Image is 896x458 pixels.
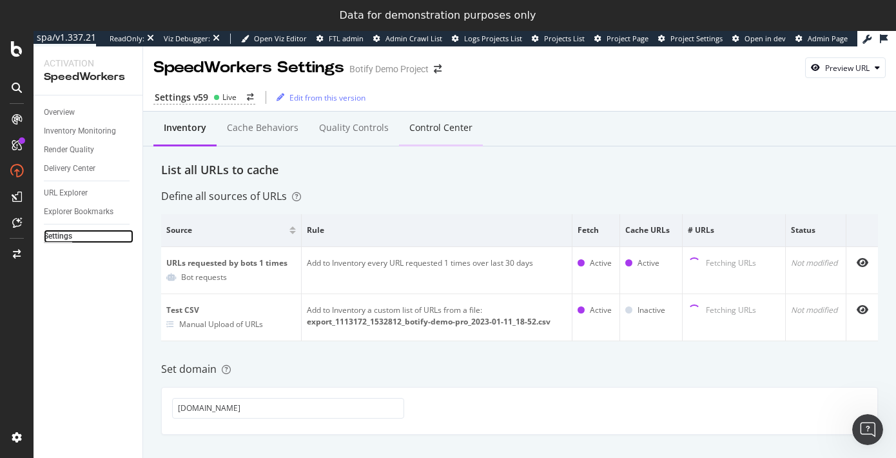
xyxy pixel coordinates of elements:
[670,34,723,43] span: Project Settings
[161,189,301,204] div: Define all sources of URLs
[857,304,868,315] div: eye
[179,319,263,330] div: Manual Upload of URLs
[452,34,522,44] a: Logs Projects List
[688,224,777,236] span: # URLs
[732,34,786,44] a: Open in dev
[373,34,442,44] a: Admin Crawl List
[227,121,298,134] div: Cache behaviors
[34,31,96,46] a: spa/v1.337.21
[110,34,144,44] div: ReadOnly:
[745,34,786,43] span: Open in dev
[795,34,848,44] a: Admin Page
[254,34,307,43] span: Open Viz Editor
[44,205,113,219] div: Explorer Bookmarks
[791,257,841,269] div: Not modified
[164,34,210,44] div: Viz Debugger:
[44,143,133,157] a: Render Quality
[706,257,756,270] div: Fetching URLs
[166,224,286,236] span: Source
[241,34,307,44] a: Open Viz Editor
[153,57,344,79] div: SpeedWorkers Settings
[222,92,237,103] div: Live
[532,34,585,44] a: Projects List
[247,94,254,101] div: arrow-right-arrow-left
[44,186,133,200] a: URL Explorer
[706,304,756,317] div: Fetching URLs
[857,257,868,268] div: eye
[349,63,429,75] div: Botify Demo Project
[658,34,723,44] a: Project Settings
[319,121,389,134] div: Quality Controls
[607,34,648,43] span: Project Page
[44,205,133,219] a: Explorer Bookmarks
[340,9,536,22] div: Data for demonstration purposes only
[44,124,133,138] a: Inventory Monitoring
[791,304,841,316] div: Not modified
[852,414,883,445] iframe: Intercom live chat
[166,257,296,269] div: URLs requested by bots 1 times
[578,224,611,236] span: Fetch
[825,63,870,74] div: Preview URL
[44,143,94,157] div: Render Quality
[808,34,848,43] span: Admin Page
[44,70,132,85] div: SpeedWorkers
[44,230,72,243] div: Settings
[34,31,96,44] div: spa/v1.337.21
[44,162,95,175] div: Delivery Center
[329,34,364,43] span: FTL admin
[590,304,612,316] div: Active
[161,162,878,179] div: List all URLs to cache
[161,362,878,377] div: Set domain
[181,272,227,283] div: Bot requests
[307,224,563,236] span: Rule
[307,316,567,328] div: export_1113172_1532812_botify-demo-pro_2023-01-11_18-52.csv
[44,106,133,119] a: Overview
[44,57,132,70] div: Activation
[44,124,116,138] div: Inventory Monitoring
[302,247,572,294] td: Add to Inventory every URL requested 1 times over last 30 days
[464,34,522,43] span: Logs Projects List
[594,34,648,44] a: Project Page
[307,304,567,316] div: Add to Inventory a custom list of URLs from a file:
[44,106,75,119] div: Overview
[409,121,472,134] div: Control Center
[44,186,88,200] div: URL Explorer
[155,91,208,104] div: Settings v59
[805,57,886,78] button: Preview URL
[44,162,133,175] a: Delivery Center
[166,304,296,316] div: Test CSV
[544,34,585,43] span: Projects List
[638,257,659,269] div: Active
[638,304,665,316] div: Inactive
[385,34,442,43] span: Admin Crawl List
[590,257,612,269] div: Active
[625,224,674,236] span: Cache URLs
[434,65,442,74] div: arrow-right-arrow-left
[164,121,206,134] div: Inventory
[271,87,365,108] button: Edit from this version
[317,34,364,44] a: FTL admin
[44,230,133,243] a: Settings
[791,224,838,236] span: Status
[289,92,365,103] div: Edit from this version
